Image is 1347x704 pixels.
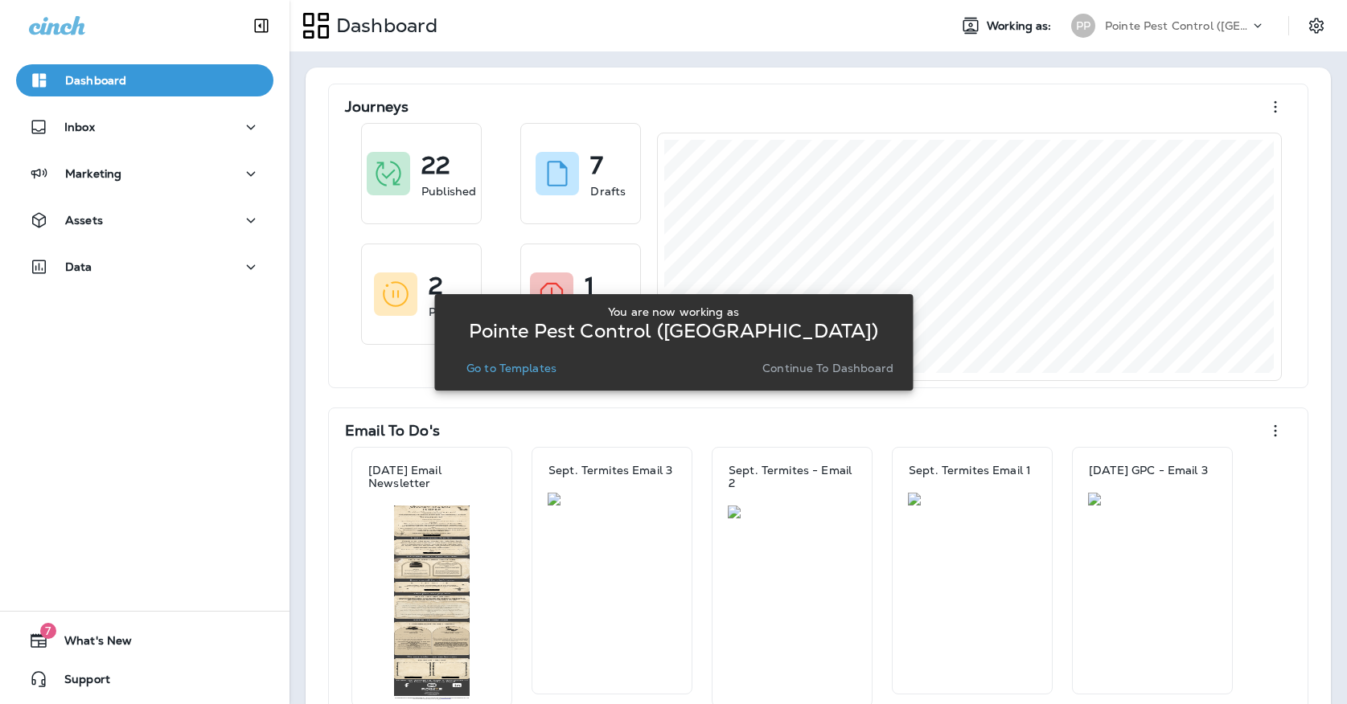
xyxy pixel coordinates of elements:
[345,99,409,115] p: Journeys
[65,74,126,87] p: Dashboard
[65,214,103,227] p: Assets
[1088,493,1217,505] img: d6304d41-c0df-41a9-9597-ff354baf5be0.jpg
[469,325,878,338] p: Pointe Pest Control ([GEOGRAPHIC_DATA])
[368,464,495,489] p: [DATE] Email Newsletter
[466,362,556,375] p: Go to Templates
[460,357,563,379] button: Go to Templates
[762,362,893,375] p: Continue to Dashboard
[16,204,273,236] button: Assets
[64,121,95,133] p: Inbox
[16,111,273,143] button: Inbox
[16,158,273,190] button: Marketing
[608,305,739,318] p: You are now working as
[65,167,121,180] p: Marketing
[16,64,273,96] button: Dashboard
[40,623,56,639] span: 7
[1071,14,1095,38] div: PP
[48,634,132,653] span: What's New
[16,663,273,695] button: Support
[345,423,440,439] p: Email To Do's
[330,14,437,38] p: Dashboard
[421,158,450,174] p: 22
[1089,464,1208,477] p: [DATE] GPC - Email 3
[16,624,273,657] button: 7What's New
[16,251,273,283] button: Data
[368,505,496,700] img: 0b05662e-3989-490c-aae8-e951116d4e29.jpg
[1302,11,1331,40] button: Settings
[1105,19,1250,32] p: Pointe Pest Control ([GEOGRAPHIC_DATA])
[421,183,476,199] p: Published
[909,464,1031,477] p: Sept. Termites Email 1
[65,260,92,273] p: Data
[429,278,443,294] p: 2
[908,493,1037,505] img: 84912a03-f6ce-44a3-aa96-e3a916279e5d.jpg
[756,357,900,379] button: Continue to Dashboard
[987,19,1055,33] span: Working as:
[48,673,110,692] span: Support
[239,10,284,42] button: Collapse Sidebar
[429,304,470,320] p: Paused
